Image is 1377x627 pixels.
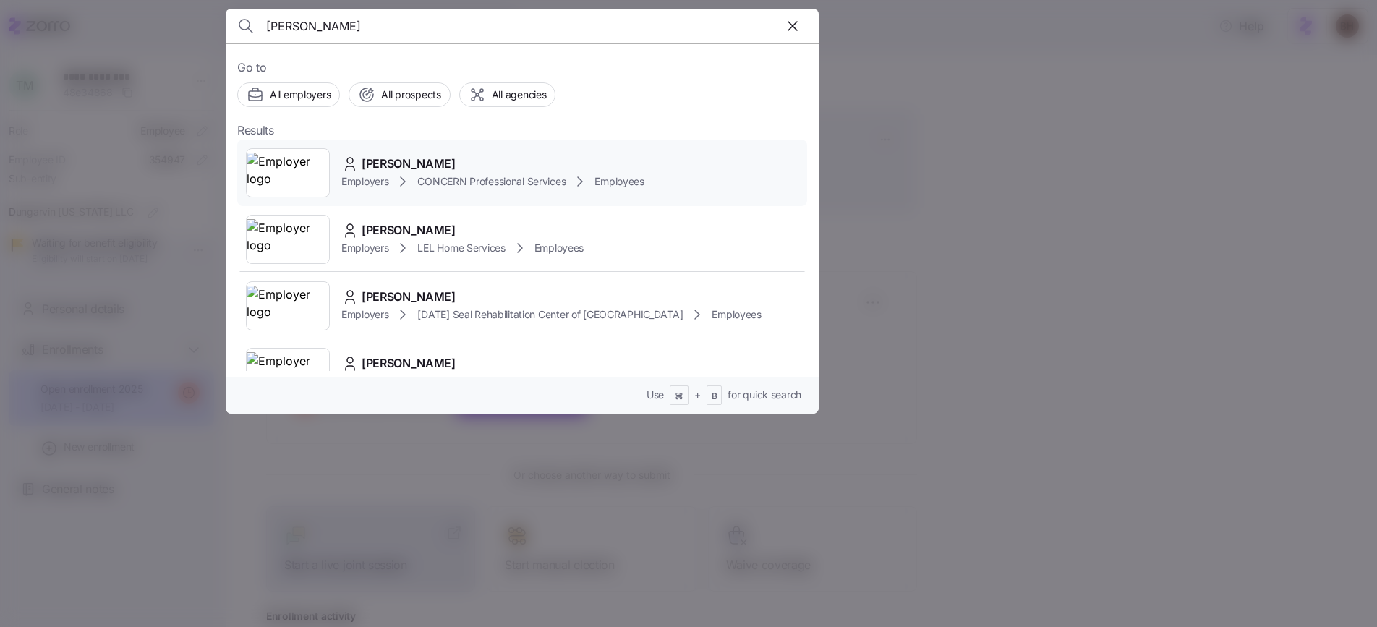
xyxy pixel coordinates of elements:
[594,174,644,189] span: Employees
[247,153,329,193] img: Employer logo
[647,388,664,402] span: Use
[417,241,505,255] span: LEL Home Services
[728,388,801,402] span: for quick search
[237,59,807,77] span: Go to
[534,241,584,255] span: Employees
[341,174,388,189] span: Employers
[492,88,547,102] span: All agencies
[247,352,329,393] img: Employer logo
[712,391,717,403] span: B
[362,354,456,372] span: [PERSON_NAME]
[237,121,274,140] span: Results
[459,82,556,107] button: All agencies
[349,82,450,107] button: All prospects
[362,288,456,306] span: [PERSON_NAME]
[341,307,388,322] span: Employers
[237,82,340,107] button: All employers
[362,221,456,239] span: [PERSON_NAME]
[247,219,329,260] img: Employer logo
[694,388,701,402] span: +
[675,391,683,403] span: ⌘
[341,241,388,255] span: Employers
[417,174,566,189] span: CONCERN Professional Services
[417,307,683,322] span: [DATE] Seal Rehabilitation Center of [GEOGRAPHIC_DATA]
[247,286,329,326] img: Employer logo
[381,88,440,102] span: All prospects
[362,155,456,173] span: [PERSON_NAME]
[712,307,761,322] span: Employees
[270,88,331,102] span: All employers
